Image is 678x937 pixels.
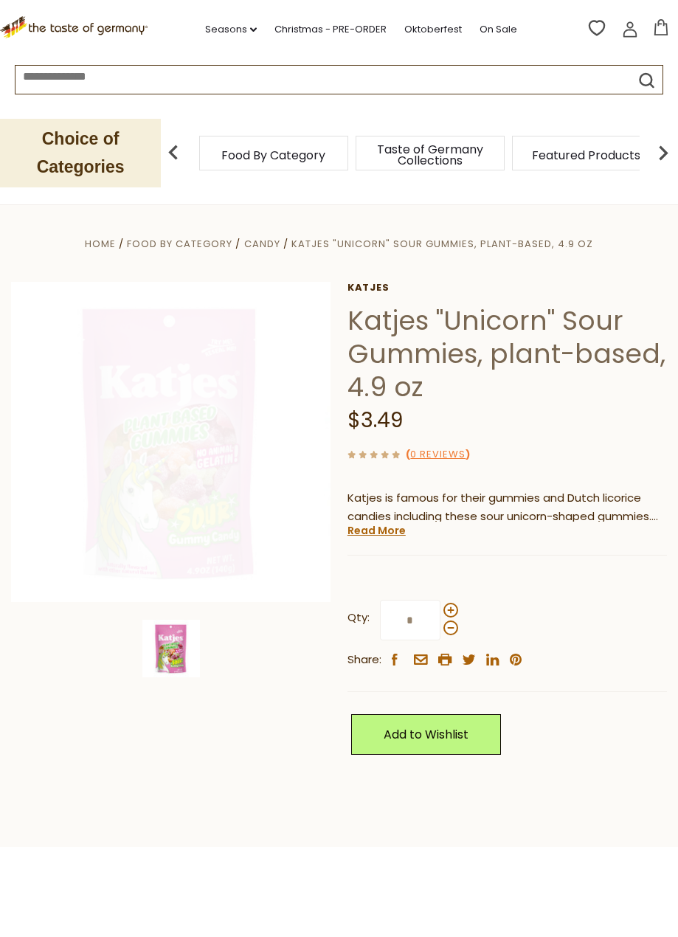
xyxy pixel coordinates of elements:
a: Taste of Germany Collections [371,144,489,166]
a: Christmas - PRE-ORDER [274,21,387,38]
a: Katjes [347,282,667,294]
a: 0 Reviews [410,447,466,463]
a: Read More [347,523,406,538]
p: Katjes is famous for their gummies and Dutch licorice candies including these sour unicorn-shaped... [347,489,667,526]
span: Share: [347,651,381,669]
a: On Sale [480,21,517,38]
span: ( ) [406,447,470,461]
img: next arrow [648,138,678,167]
a: Candy [244,237,280,251]
h1: Katjes "Unicorn" Sour Gummies, plant-based, 4.9 oz [347,304,667,404]
a: Food By Category [127,237,232,251]
a: Seasons [205,21,257,38]
img: Katjes Unicorn [142,620,200,677]
img: previous arrow [159,138,188,167]
a: Katjes "Unicorn" Sour Gummies, plant-based, 4.9 oz [291,237,593,251]
a: Featured Products [532,150,640,161]
img: Katjes Unicorn [11,282,331,602]
a: Home [85,237,116,251]
a: Oktoberfest [404,21,462,38]
input: Qty: [380,600,440,640]
a: Add to Wishlist [351,714,501,755]
a: Food By Category [221,150,325,161]
strong: Qty: [347,609,370,627]
span: $3.49 [347,406,403,435]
